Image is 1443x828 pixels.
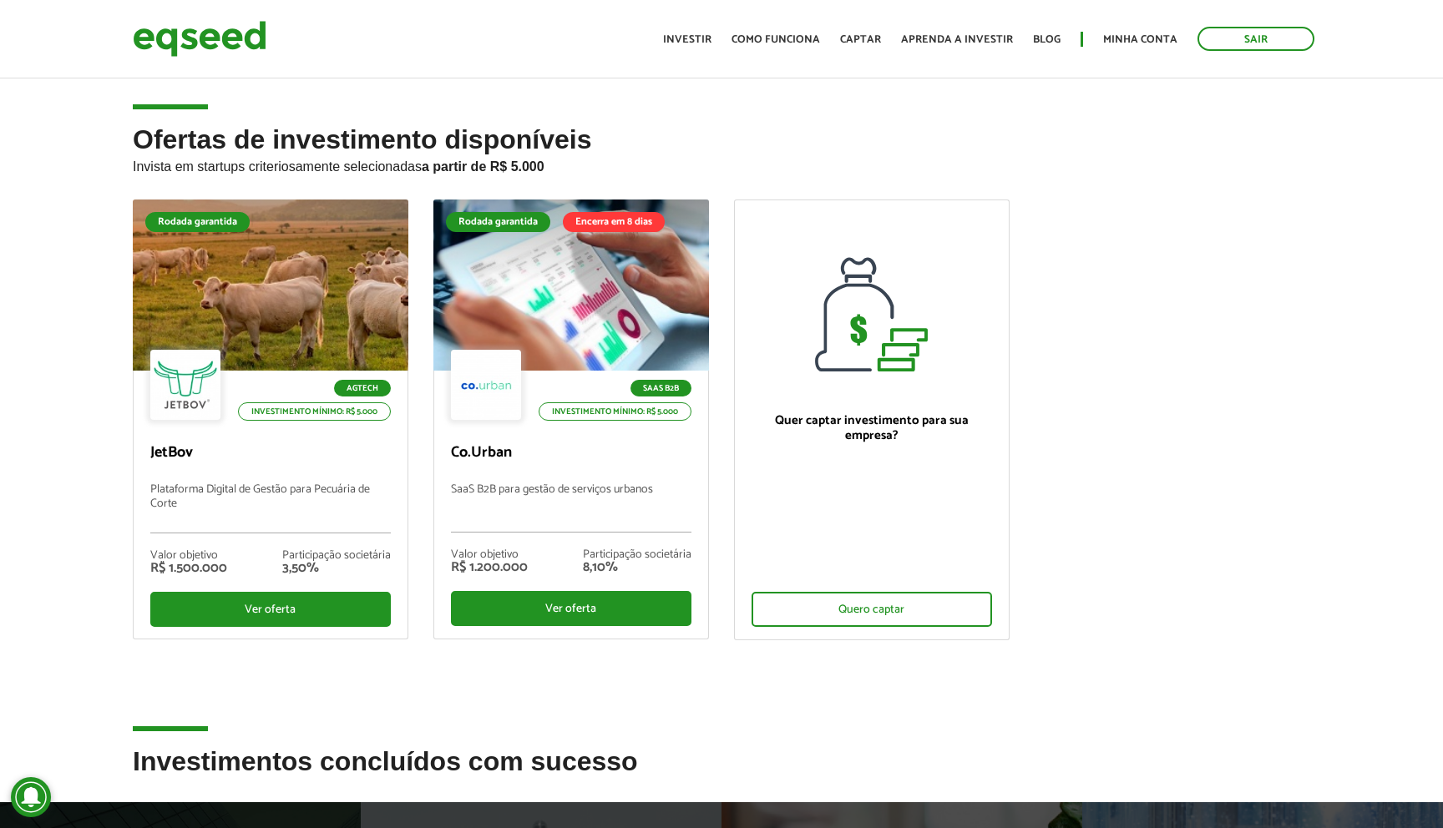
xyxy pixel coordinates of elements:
div: Valor objetivo [451,549,528,561]
div: Encerra em 8 dias [563,212,665,232]
a: Como funciona [732,34,820,45]
a: Minha conta [1103,34,1177,45]
div: Rodada garantida [446,212,550,232]
p: Plataforma Digital de Gestão para Pecuária de Corte [150,483,391,533]
p: Invista em startups criteriosamente selecionadas [133,154,1310,174]
div: Ver oferta [150,592,391,627]
a: Rodada garantida Encerra em 8 dias SaaS B2B Investimento mínimo: R$ 5.000 Co.Urban SaaS B2B para ... [433,199,709,639]
h2: Investimentos concluídos com sucesso [133,747,1310,801]
p: SaaS B2B [630,380,691,396]
a: Rodada garantida Agtech Investimento mínimo: R$ 5.000 JetBov Plataforma Digital de Gestão para Pe... [133,199,408,639]
div: Participação societária [282,550,391,562]
p: Investimento mínimo: R$ 5.000 [539,402,691,421]
a: Aprenda a investir [901,34,1013,45]
a: Captar [840,34,881,45]
a: Blog [1033,34,1061,45]
p: Co.Urban [451,444,691,462]
div: Valor objetivo [150,550,227,562]
div: 8,10% [583,561,691,574]
div: R$ 1.500.000 [150,562,227,575]
a: Investir [663,34,711,45]
div: Ver oferta [451,591,691,626]
div: 3,50% [282,562,391,575]
p: Agtech [334,380,391,396]
a: Sair [1197,27,1314,51]
p: JetBov [150,444,391,462]
h2: Ofertas de investimento disponíveis [133,125,1310,199]
img: EqSeed [133,17,266,61]
div: Participação societária [583,549,691,561]
strong: a partir de R$ 5.000 [422,159,544,174]
a: Quer captar investimento para sua empresa? Quero captar [734,199,1010,640]
p: SaaS B2B para gestão de serviços urbanos [451,483,691,533]
p: Investimento mínimo: R$ 5.000 [238,402,391,421]
div: R$ 1.200.000 [451,561,528,574]
div: Quero captar [752,592,992,627]
p: Quer captar investimento para sua empresa? [752,413,992,443]
div: Rodada garantida [145,212,250,232]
